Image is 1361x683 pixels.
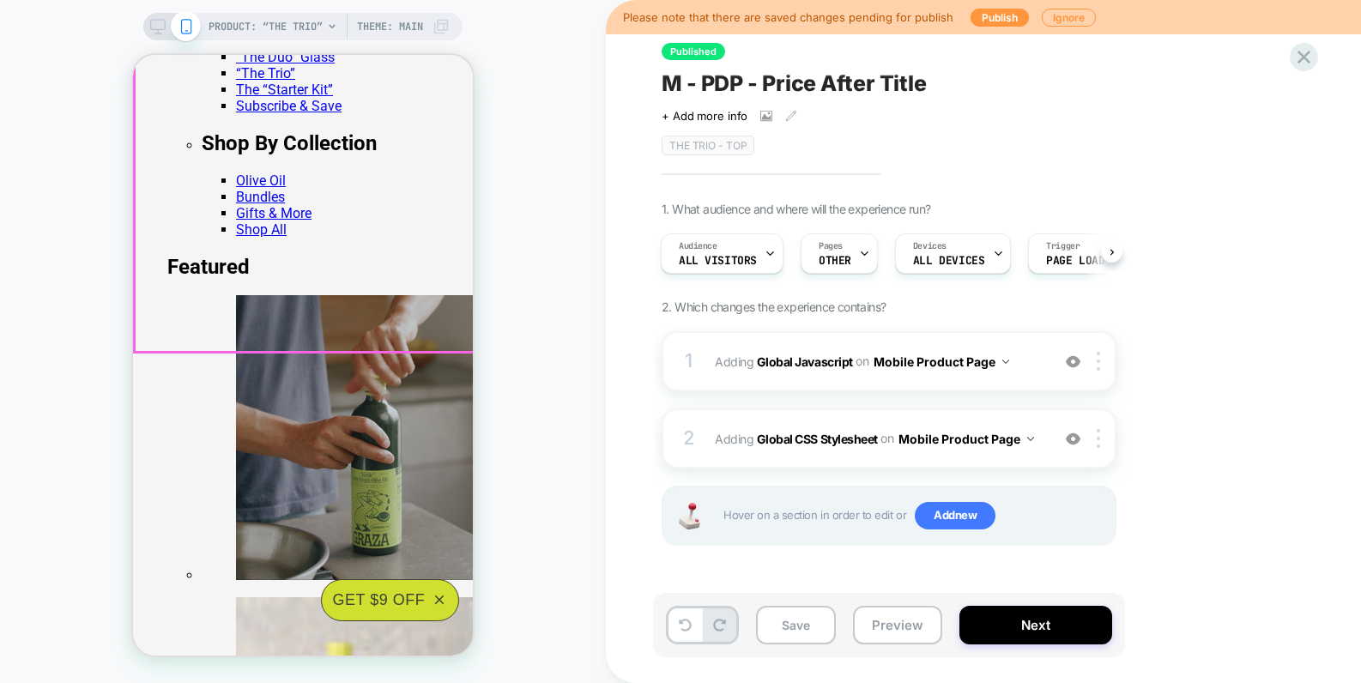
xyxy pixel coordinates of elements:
img: close [1097,429,1100,448]
span: on [880,427,893,449]
span: 2. Which changes the experience contains? [662,299,886,314]
span: All Visitors [679,255,757,267]
img: crossed eye [1066,354,1080,369]
span: PRODUCT: “The Trio” [209,13,323,40]
span: OTHER [819,255,851,267]
a: “The Trio” [103,10,162,27]
button: Mobile Product Page [898,426,1034,451]
span: Adding [715,349,1042,374]
span: The Trio - Top [662,136,754,155]
a: Gifts & More [103,150,178,166]
span: Add new [915,502,995,529]
button: Mobile Product Page [874,349,1009,374]
img: down arrow [1027,437,1034,441]
img: crossed eye [1066,432,1080,446]
a: Shop All [103,166,154,183]
span: + Add more info [662,109,747,123]
a: The “Starter Kit” [103,27,200,43]
h2: Shop By Collection [69,76,340,100]
div: 2 [680,421,698,456]
button: Save [756,606,836,644]
span: Page Load [1046,255,1104,267]
a: Subscribe & Save [103,43,209,59]
img: Joystick [672,503,706,529]
span: Hover on a section in order to edit or [723,502,1106,529]
button: Next [959,606,1112,644]
span: Audience [679,240,717,252]
img: close [1097,352,1100,371]
img: down arrow [1002,360,1009,364]
span: ALL DEVICES [913,255,984,267]
span: 1. What audience and where will the experience run? [662,202,930,216]
span: Published [662,43,725,60]
h2: Featured [34,200,340,224]
a: Bundles [103,134,152,150]
span: Devices [913,240,947,252]
span: Adding [715,426,1042,451]
b: Global CSS Stylesheet [757,431,878,445]
b: Global Javascript [757,354,853,368]
button: Ignore [1042,9,1096,27]
button: Preview [853,606,942,644]
span: Trigger [1046,240,1080,252]
button: Publish [971,9,1029,27]
span: on [856,350,868,372]
span: M - PDP - Price After Title [662,70,927,96]
span: Theme: MAIN [357,13,423,40]
span: Pages [819,240,843,252]
div: 1 [680,344,698,378]
a: Olive Oil [103,118,153,134]
button: Get $9 Off [188,524,326,566]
